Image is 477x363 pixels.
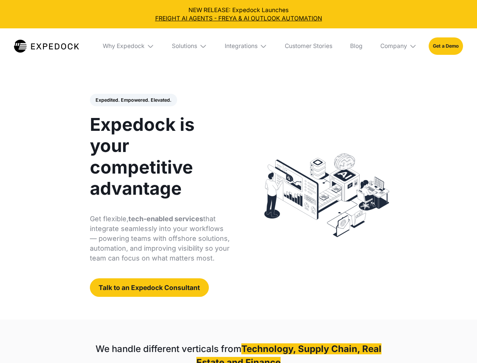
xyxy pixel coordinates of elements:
div: Company [380,42,407,50]
p: Get flexible, that integrate seamlessly into your workflows — powering teams with offshore soluti... [90,214,230,263]
div: Integrations [219,28,273,64]
div: Why Expedock [97,28,160,64]
a: Talk to an Expedock Consultant [90,278,209,297]
strong: We handle different verticals from [96,343,241,354]
div: Solutions [166,28,213,64]
a: FREIGHT AI AGENTS - FREYA & AI OUTLOOK AUTOMATION [6,14,471,23]
div: Solutions [172,42,197,50]
div: Company [374,28,423,64]
div: Integrations [225,42,258,50]
a: Blog [344,28,368,64]
a: Customer Stories [279,28,338,64]
div: Why Expedock [103,42,145,50]
iframe: Chat Widget [439,327,477,363]
h1: Expedock is your competitive advantage [90,114,230,199]
strong: tech-enabled services [128,215,203,223]
div: NEW RELEASE: Expedock Launches [6,6,471,23]
a: Get a Demo [429,37,463,54]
